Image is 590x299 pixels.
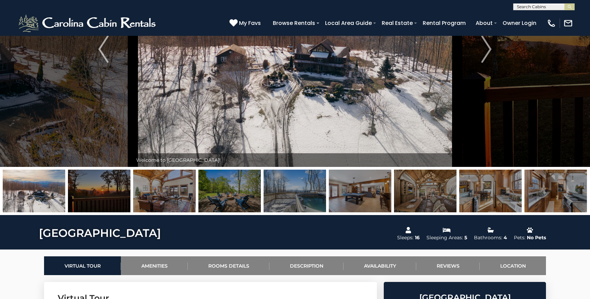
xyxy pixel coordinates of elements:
[480,256,546,275] a: Location
[459,170,522,212] img: 167632575
[188,256,269,275] a: Rooms Details
[44,256,121,275] a: Virtual Tour
[378,17,416,29] a: Real Estate
[239,19,261,27] span: My Favs
[524,170,587,212] img: 167632573
[481,35,492,63] img: arrow
[198,170,261,212] img: 169134453
[68,170,130,212] img: 167632630
[329,170,391,212] img: 167632592
[419,17,469,29] a: Rental Program
[121,256,188,275] a: Amenities
[472,17,496,29] a: About
[229,19,263,28] a: My Favs
[269,17,319,29] a: Browse Rentals
[343,256,416,275] a: Availability
[3,170,65,212] img: 167632564
[416,256,480,275] a: Reviews
[499,17,540,29] a: Owner Login
[17,13,159,33] img: White-1-2.png
[547,18,556,28] img: phone-regular-white.png
[98,35,109,63] img: arrow
[394,170,456,212] img: 168648488
[133,153,457,167] div: Welcome to [GEOGRAPHIC_DATA]!
[133,170,196,212] img: 167632578
[264,170,326,212] img: 167882254
[322,17,375,29] a: Local Area Guide
[563,18,573,28] img: mail-regular-white.png
[269,256,343,275] a: Description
